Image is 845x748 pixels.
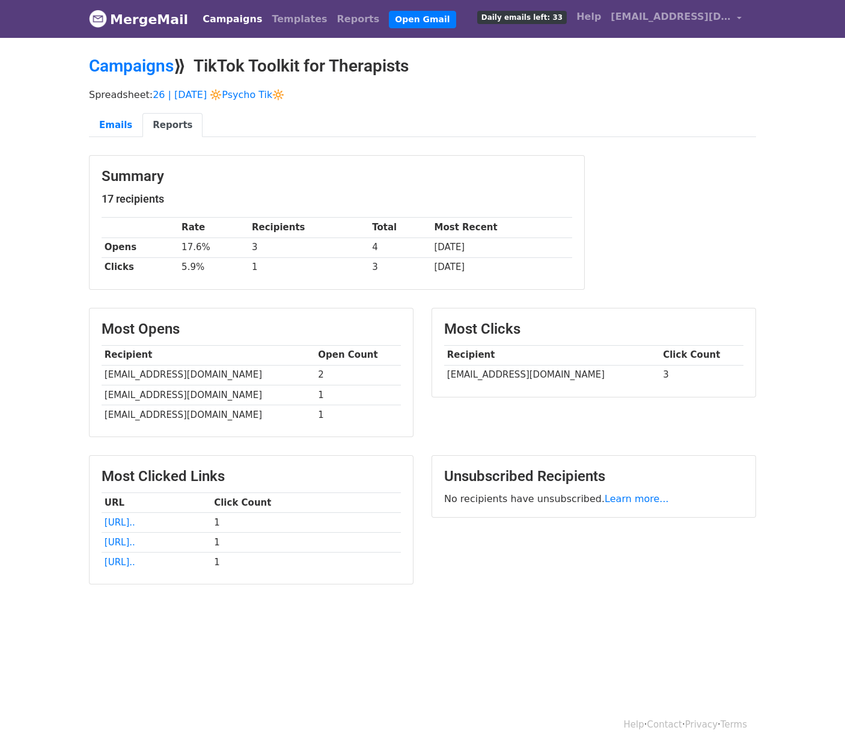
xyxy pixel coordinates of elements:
[432,218,572,238] th: Most Recent
[102,192,572,206] h5: 17 recipients
[369,257,431,277] td: 3
[785,690,845,748] iframe: Chat Widget
[249,238,369,257] td: 3
[178,218,249,238] th: Rate
[605,493,669,504] a: Learn more...
[249,257,369,277] td: 1
[142,113,203,138] a: Reports
[211,553,401,572] td: 1
[444,345,660,365] th: Recipient
[211,532,401,552] td: 1
[572,5,606,29] a: Help
[102,405,315,425] td: [EMAIL_ADDRESS][DOMAIN_NAME]
[685,719,718,730] a: Privacy
[444,320,743,338] h3: Most Clicks
[432,257,572,277] td: [DATE]
[315,365,401,385] td: 2
[477,11,567,24] span: Daily emails left: 33
[198,7,267,31] a: Campaigns
[105,557,135,568] a: [URL]..
[178,238,249,257] td: 17.6%
[389,11,456,28] a: Open Gmail
[647,719,682,730] a: Contact
[89,88,756,101] p: Spreadsheet:
[102,385,315,405] td: [EMAIL_ADDRESS][DOMAIN_NAME]
[249,218,369,238] th: Recipients
[432,238,572,257] td: [DATE]
[660,365,743,385] td: 3
[89,113,142,138] a: Emails
[315,345,401,365] th: Open Count
[267,7,332,31] a: Templates
[102,345,315,365] th: Recipient
[102,320,401,338] h3: Most Opens
[105,517,135,528] a: [URL]..
[211,492,401,512] th: Click Count
[102,365,315,385] td: [EMAIL_ADDRESS][DOMAIN_NAME]
[472,5,572,29] a: Daily emails left: 33
[211,512,401,532] td: 1
[105,537,135,548] a: [URL]..
[444,468,743,485] h3: Unsubscribed Recipients
[332,7,385,31] a: Reports
[721,719,747,730] a: Terms
[624,719,644,730] a: Help
[102,492,211,512] th: URL
[315,405,401,425] td: 1
[606,5,746,33] a: [EMAIL_ADDRESS][DOMAIN_NAME]
[444,365,660,385] td: [EMAIL_ADDRESS][DOMAIN_NAME]
[102,468,401,485] h3: Most Clicked Links
[611,10,731,24] span: [EMAIL_ADDRESS][DOMAIN_NAME]
[660,345,743,365] th: Click Count
[102,257,178,277] th: Clicks
[178,257,249,277] td: 5.9%
[444,492,743,505] p: No recipients have unsubscribed.
[89,56,756,76] h2: ⟫ TikTok Toolkit for Therapists
[315,385,401,405] td: 1
[102,168,572,185] h3: Summary
[89,56,174,76] a: Campaigns
[153,89,284,100] a: 26 | [DATE] 🔆Psycho Tik🔆
[369,238,431,257] td: 4
[89,10,107,28] img: MergeMail logo
[89,7,188,32] a: MergeMail
[102,238,178,257] th: Opens
[369,218,431,238] th: Total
